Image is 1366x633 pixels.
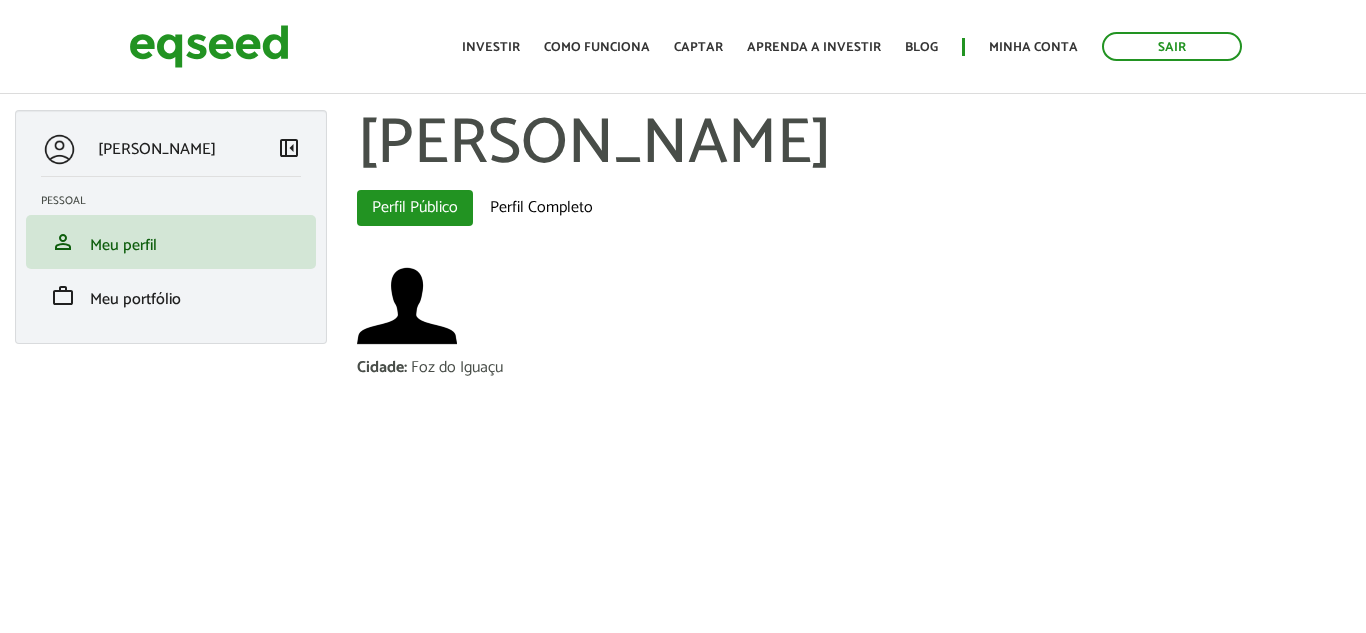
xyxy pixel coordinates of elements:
[277,136,301,160] span: left_panel_close
[747,41,881,54] a: Aprenda a investir
[277,136,301,164] a: Colapsar menu
[905,41,938,54] a: Blog
[41,195,316,207] h2: Pessoal
[51,230,75,254] span: person
[989,41,1078,54] a: Minha conta
[357,256,457,356] img: Foto de WELLINGTON RONALDO DE AQUINO
[26,269,316,323] li: Meu portfólio
[41,284,301,308] a: workMeu portfólio
[475,190,608,226] a: Perfil Completo
[544,41,650,54] a: Como funciona
[1102,32,1242,61] a: Sair
[26,215,316,269] li: Meu perfil
[129,20,289,73] img: EqSeed
[462,41,520,54] a: Investir
[357,190,473,226] a: Perfil Público
[41,230,301,254] a: personMeu perfil
[90,286,181,313] span: Meu portfólio
[90,232,157,259] span: Meu perfil
[357,110,1352,180] h1: [PERSON_NAME]
[404,354,407,381] span: :
[357,360,411,376] div: Cidade
[674,41,723,54] a: Captar
[51,284,75,308] span: work
[357,256,457,356] a: Ver perfil do usuário.
[98,140,216,159] p: [PERSON_NAME]
[411,360,503,376] div: Foz do Iguaçu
